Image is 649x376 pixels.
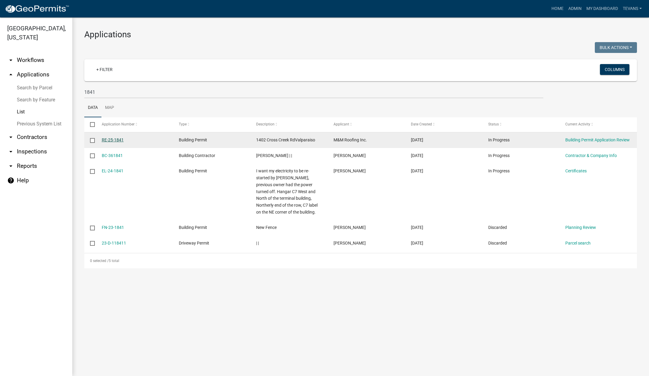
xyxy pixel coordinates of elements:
span: 09/25/2024 [411,168,423,173]
datatable-header-cell: Applicant [328,117,405,132]
i: help [7,177,14,184]
a: + Filter [92,64,117,75]
span: Charles T Miller [334,241,366,245]
span: 0 selected / [90,259,109,263]
a: EL-24-1841 [102,168,123,173]
span: Discarded [488,225,507,230]
i: arrow_drop_down [7,57,14,64]
a: RE-25-1841 [102,137,124,142]
span: Date Created [411,122,432,126]
span: Status [488,122,499,126]
span: In Progress [488,153,510,158]
h3: Applications [84,29,637,40]
a: BC-361841 [102,153,123,158]
span: In Progress [488,168,510,173]
span: 01/08/2025 [411,153,423,158]
span: Kaycie Mead [334,153,366,158]
span: Teresa Bowen | | [256,153,292,158]
span: Application Number [102,122,135,126]
span: Discarded [488,241,507,245]
span: Building Contractor [179,153,215,158]
datatable-header-cell: Date Created [405,117,483,132]
i: arrow_drop_up [7,71,14,78]
datatable-header-cell: Application Number [96,117,173,132]
i: arrow_drop_down [7,148,14,155]
datatable-header-cell: Current Activity [560,117,637,132]
span: 09/11/2023 [411,225,423,230]
a: Certificates [565,168,587,173]
span: Type [179,122,187,126]
i: arrow_drop_down [7,134,14,141]
input: Search for applications [84,86,543,98]
a: Parcel search [565,241,591,245]
a: 23-D-118411 [102,241,126,245]
a: Planning Review [565,225,596,230]
a: FN-23-1841 [102,225,124,230]
a: Map [101,98,118,118]
div: 5 total [84,253,637,268]
span: 1402 Cross Creek RdValparaiso [256,137,315,142]
a: Home [549,3,566,14]
span: M&M Roofing Inc. [334,137,367,142]
span: Tracy Thompson [334,225,366,230]
a: Contractor & Company Info [565,153,617,158]
a: Building Permit Application Review [565,137,630,142]
button: Columns [600,64,629,75]
span: Driveway Permit [179,241,209,245]
a: tevans [620,3,644,14]
a: Data [84,98,101,118]
button: Bulk Actions [595,42,637,53]
a: My Dashboard [584,3,620,14]
span: Description [256,122,275,126]
span: Christopher H Morris [334,168,366,173]
span: I want my electricity to be re-started by Nipsco, previous owner had the power turned off. Hangar... [256,168,318,214]
datatable-header-cell: Select [84,117,96,132]
span: Building Permit [179,225,207,230]
span: Building Permit [179,137,207,142]
span: 04/26/2023 [411,241,423,245]
span: Current Activity [565,122,590,126]
span: Applicant [334,122,349,126]
span: Building Permit [179,168,207,173]
span: | | [256,241,259,245]
span: In Progress [488,137,510,142]
i: arrow_drop_down [7,162,14,170]
datatable-header-cell: Type [173,117,250,132]
a: Admin [566,3,584,14]
datatable-header-cell: Status [482,117,560,132]
span: New Fence [256,225,277,230]
datatable-header-cell: Description [250,117,328,132]
span: 09/22/2025 [411,137,423,142]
